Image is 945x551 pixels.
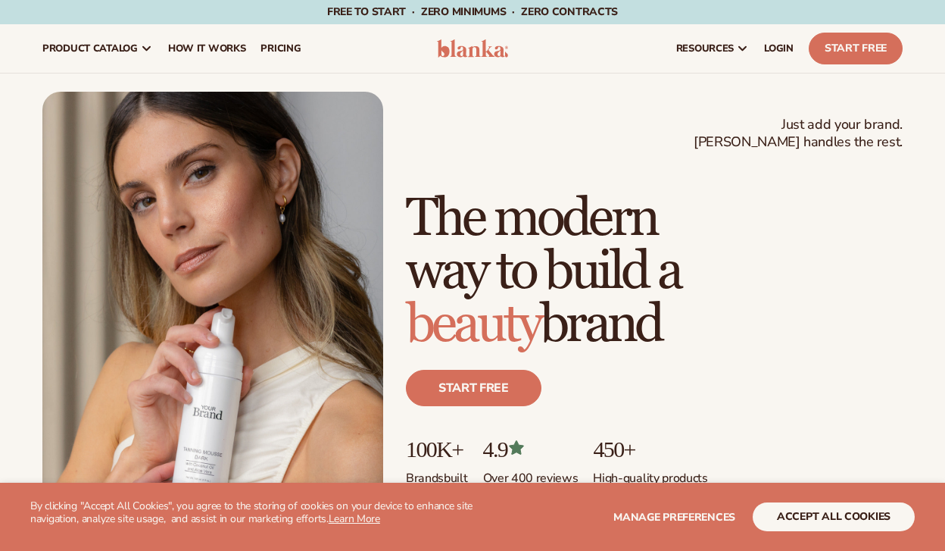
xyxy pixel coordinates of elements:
[483,437,579,462] p: 4.9
[406,193,903,352] h1: The modern way to build a brand
[42,92,383,521] img: Female holding tanning mousse.
[35,24,161,73] a: product catalog
[483,462,579,487] p: Over 400 reviews
[676,42,734,55] span: resources
[593,462,707,487] p: High-quality products
[406,293,540,357] span: beauty
[764,42,794,55] span: LOGIN
[253,24,308,73] a: pricing
[406,437,468,462] p: 100K+
[168,42,246,55] span: How It Works
[809,33,903,64] a: Start Free
[613,502,735,531] button: Manage preferences
[669,24,756,73] a: resources
[42,42,138,55] span: product catalog
[406,462,468,487] p: Brands built
[753,502,915,531] button: accept all cookies
[437,39,508,58] img: logo
[30,500,472,526] p: By clicking "Accept All Cookies", you agree to the storing of cookies on your device to enhance s...
[329,512,380,526] a: Learn More
[694,116,903,152] span: Just add your brand. [PERSON_NAME] handles the rest.
[406,370,541,406] a: Start free
[327,5,618,19] span: Free to start · ZERO minimums · ZERO contracts
[593,437,707,462] p: 450+
[756,24,801,73] a: LOGIN
[260,42,301,55] span: pricing
[161,24,254,73] a: How It Works
[613,510,735,524] span: Manage preferences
